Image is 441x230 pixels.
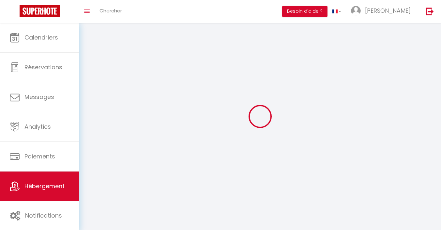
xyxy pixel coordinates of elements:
img: ... [351,6,361,16]
span: Calendriers [24,33,58,41]
span: Réservations [24,63,62,71]
img: logout [426,7,434,15]
span: Messages [24,93,54,101]
img: Super Booking [20,5,60,17]
button: Besoin d'aide ? [282,6,327,17]
span: Analytics [24,123,51,131]
button: Ouvrir le widget de chat LiveChat [5,3,25,22]
span: Notifications [25,211,62,220]
span: Chercher [99,7,122,14]
span: Paiements [24,152,55,160]
span: [PERSON_NAME] [365,7,411,15]
span: Hébergement [24,182,65,190]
